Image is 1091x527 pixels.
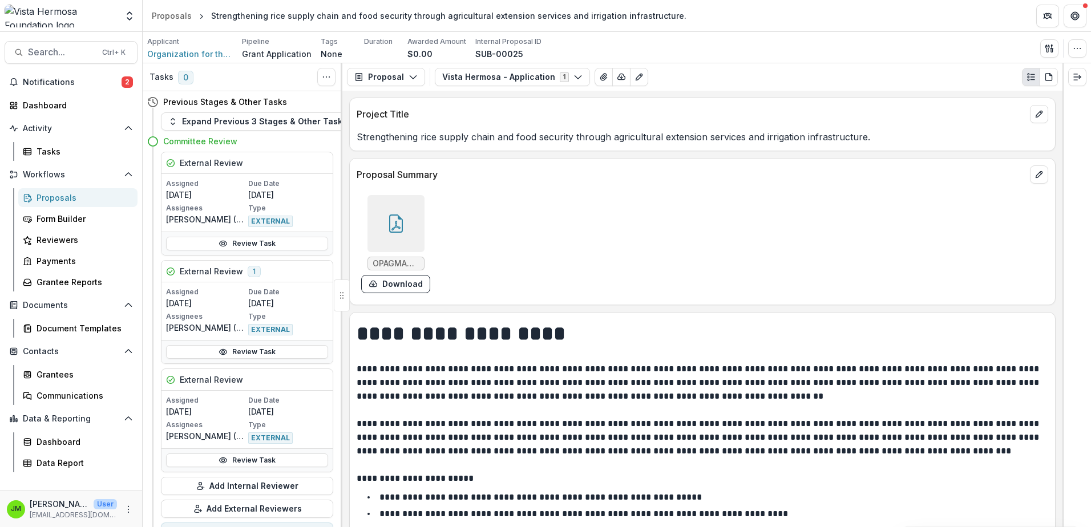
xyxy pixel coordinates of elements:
a: Payments [18,252,138,270]
button: PDF view [1040,68,1058,86]
button: View Attached Files [595,68,613,86]
button: Proposal [347,68,425,86]
p: Awarded Amount [407,37,466,47]
span: Documents [23,301,119,310]
p: Grant Application [242,48,312,60]
button: Notifications2 [5,73,138,91]
span: EXTERNAL [248,324,293,335]
div: Document Templates [37,322,128,334]
a: Form Builder [18,209,138,228]
span: Workflows [23,170,119,180]
p: [PERSON_NAME] ([PERSON_NAME][EMAIL_ADDRESS][DOMAIN_NAME]) [166,213,246,225]
p: SUB-00025 [475,48,523,60]
a: Data Report [18,453,138,472]
h5: External Review [180,265,243,277]
p: Due Date [248,287,328,297]
div: Communications [37,390,128,402]
button: Toggle View Cancelled Tasks [317,68,336,86]
a: Reviewers [18,230,138,249]
a: Grantees [18,365,138,384]
button: edit [1030,165,1048,184]
div: Tasks [37,145,128,157]
p: Assigned [166,395,246,406]
button: Open Documents [5,296,138,314]
p: Assigned [166,179,246,189]
button: Add Internal Reviewer [161,477,333,495]
p: None [321,48,342,60]
a: Review Task [166,237,328,250]
p: Strengthening rice supply chain and food security through agricultural extension services and irr... [357,130,1048,144]
div: Data Report [37,457,128,469]
p: Assignees [166,420,246,430]
h4: Previous Stages & Other Tasks [163,96,287,108]
button: Expand Previous 3 Stages & Other Tasks [161,112,354,131]
button: More [122,502,135,516]
p: Due Date [248,395,328,406]
p: Assignees [166,203,246,213]
div: OPAGMA Renewal 2025.pdfdownload-form-response [361,195,430,293]
h5: External Review [180,157,243,169]
div: Ctrl + K [100,46,128,59]
p: [DATE] [166,297,246,309]
span: 2 [122,76,133,88]
button: Open Data & Reporting [5,410,138,428]
button: Open Contacts [5,342,138,360]
a: Communications [18,386,138,405]
button: Open Workflows [5,165,138,184]
p: Type [248,203,328,213]
a: Dashboard [18,432,138,451]
p: [EMAIL_ADDRESS][DOMAIN_NAME] [30,510,117,520]
span: 1 [248,266,261,277]
p: [DATE] [166,406,246,417]
a: Dashboard [5,96,138,115]
a: Tasks [18,142,138,161]
h5: External Review [180,374,243,386]
span: EXTERNAL [248,432,293,444]
button: Add External Reviewers [161,500,333,518]
div: Proposals [152,10,192,22]
a: Organization for the Promotion of Farmers Maniche (OPAGMA) [147,48,233,60]
span: 0 [178,71,193,84]
span: OPAGMA Renewal 2025.pdf [373,259,419,269]
p: [DATE] [166,189,246,201]
p: Duration [364,37,393,47]
h3: Tasks [149,72,173,82]
a: Grantee Reports [18,273,138,291]
div: Grantee Reports [37,276,128,288]
div: Dashboard [23,99,128,111]
a: Review Task [166,345,328,359]
button: Open Activity [5,119,138,137]
p: Applicant [147,37,179,47]
button: Edit as form [630,68,648,86]
p: [PERSON_NAME] ([EMAIL_ADDRESS][DOMAIN_NAME]) [166,322,246,334]
div: Grantees [37,368,128,380]
div: Reviewers [37,234,128,246]
p: User [94,499,117,509]
div: Strengthening rice supply chain and food security through agricultural extension services and irr... [211,10,686,22]
span: Notifications [23,78,122,87]
nav: breadcrumb [147,7,691,24]
p: [DATE] [248,406,328,417]
div: Dashboard [37,436,128,448]
span: Data & Reporting [23,414,119,424]
p: Assigned [166,287,246,297]
a: Document Templates [18,319,138,338]
p: [PERSON_NAME] [30,498,89,510]
div: Payments [37,255,128,267]
div: Proposals [37,192,128,204]
p: Internal Proposal ID [475,37,542,47]
button: Get Help [1064,5,1086,27]
p: Assignees [166,311,246,322]
p: Proposal Summary [357,168,1025,181]
span: EXTERNAL [248,216,293,227]
p: Project Title [357,107,1025,121]
a: Review Task [166,453,328,467]
button: Vista Hermosa - Application1 [435,68,590,86]
span: Contacts [23,347,119,356]
p: [PERSON_NAME] ([PERSON_NAME][EMAIL_ADDRESS][PERSON_NAME][DOMAIN_NAME]) [166,430,246,442]
p: Pipeline [242,37,269,47]
p: $0.00 [407,48,433,60]
p: Due Date [248,179,328,189]
span: Search... [28,47,95,58]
